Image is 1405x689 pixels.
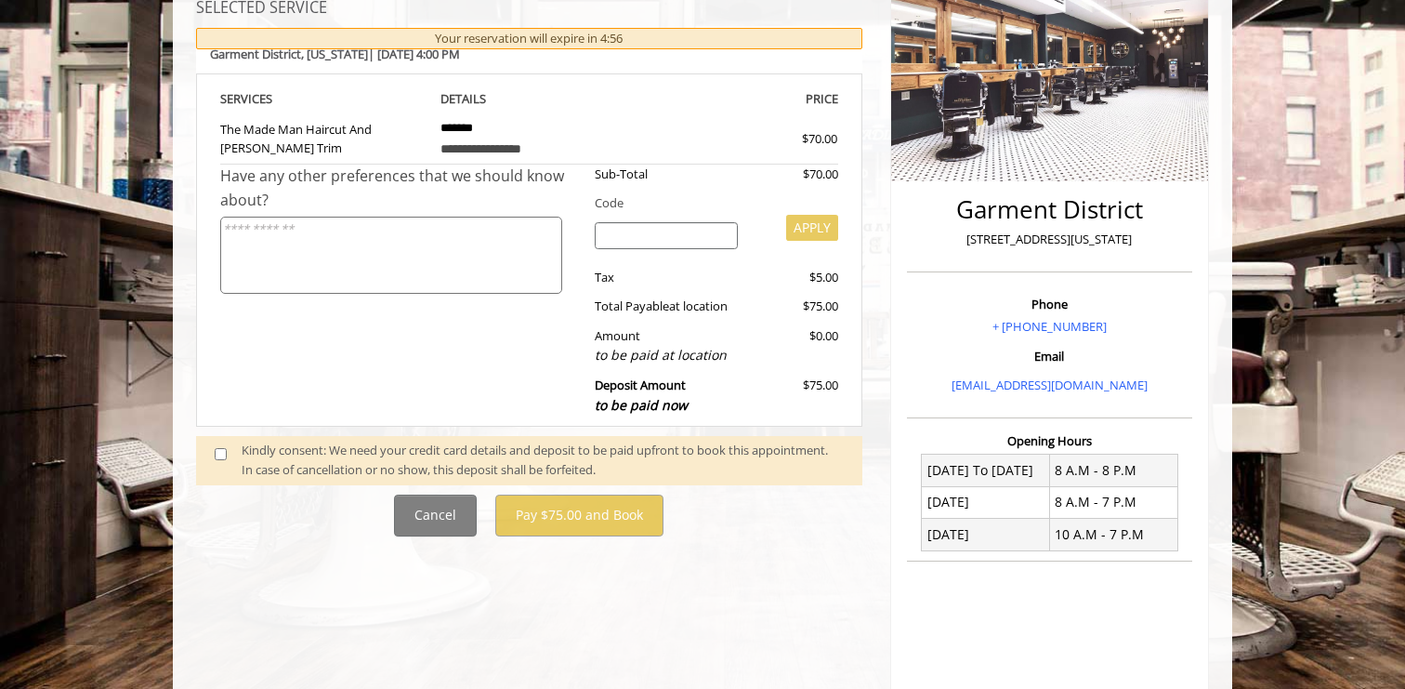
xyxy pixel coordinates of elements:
button: APPLY [786,215,838,241]
button: Cancel [394,495,477,537]
div: $5.00 [752,268,837,287]
div: to be paid at location [595,345,739,365]
td: 8 A.M - 8 P.M [1049,455,1177,486]
h3: Opening Hours [907,434,1192,447]
div: Total Payable [581,297,753,316]
th: DETAILS [427,88,633,110]
span: to be paid now [595,396,688,414]
div: Amount [581,326,753,366]
span: , [US_STATE] [301,46,368,62]
b: Deposit Amount [595,377,688,414]
div: $0.00 [752,326,837,366]
button: Pay $75.00 and Book [495,495,663,537]
td: [DATE] [922,486,1050,518]
p: [STREET_ADDRESS][US_STATE] [912,230,1188,249]
div: $70.00 [735,129,837,149]
div: Your reservation will expire in 4:56 [196,28,862,49]
b: Garment District | [DATE] 4:00 PM [210,46,460,62]
div: Tax [581,268,753,287]
div: $75.00 [752,376,837,416]
div: $75.00 [752,297,837,316]
h2: Garment District [912,196,1188,223]
div: Code [581,193,838,213]
h3: Email [912,350,1188,363]
td: 10 A.M - 7 P.M [1049,519,1177,550]
a: + [PHONE_NUMBER] [992,318,1107,335]
span: S [266,90,272,107]
div: $70.00 [752,165,837,184]
th: PRICE [632,88,838,110]
div: Sub-Total [581,165,753,184]
th: SERVICE [220,88,427,110]
div: Kindly consent: We need your credit card details and deposit to be paid upfront to book this appo... [242,441,844,480]
h3: Phone [912,298,1188,311]
td: The Made Man Haircut And [PERSON_NAME] Trim [220,110,427,165]
td: [DATE] [922,519,1050,550]
span: at location [669,298,728,314]
div: Have any other preferences that we should know about? [220,165,581,212]
a: [EMAIL_ADDRESS][DOMAIN_NAME] [952,377,1148,393]
td: 8 A.M - 7 P.M [1049,486,1177,518]
td: [DATE] To [DATE] [922,455,1050,486]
